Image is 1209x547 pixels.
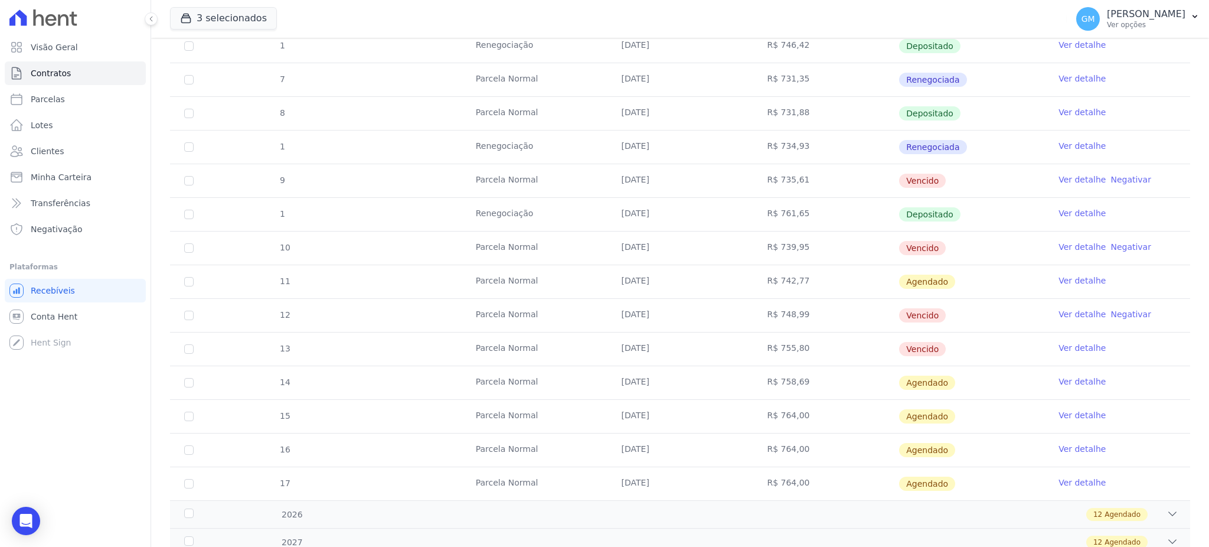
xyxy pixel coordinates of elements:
span: Agendado [1105,509,1141,520]
a: Ver detalhe [1058,409,1106,421]
span: Agendado [899,409,955,424]
td: [DATE] [607,366,753,399]
td: R$ 761,65 [753,198,898,231]
p: [PERSON_NAME] [1107,8,1185,20]
input: default [184,176,194,185]
span: Lotes [31,119,53,131]
td: R$ 758,69 [753,366,898,399]
span: Clientes [31,145,64,157]
input: default [184,412,194,421]
td: Parcela Normal [462,400,607,433]
span: 12 [279,310,290,320]
td: R$ 731,88 [753,97,898,130]
span: Depositado [899,207,960,222]
td: Parcela Normal [462,164,607,197]
span: Negativação [31,223,83,235]
a: Visão Geral [5,35,146,59]
span: Transferências [31,197,90,209]
a: Lotes [5,113,146,137]
span: Depositado [899,106,960,121]
span: 1 [279,41,285,50]
span: 13 [279,344,290,353]
a: Ver detalhe [1058,443,1106,455]
a: Ver detalhe [1058,207,1106,219]
td: [DATE] [607,265,753,298]
input: Só é possível selecionar pagamentos em aberto [184,210,194,219]
td: [DATE] [607,299,753,332]
a: Minha Carteira [5,165,146,189]
a: Ver detalhe [1058,106,1106,118]
td: R$ 739,95 [753,232,898,265]
td: Parcela Normal [462,63,607,96]
span: Visão Geral [31,41,78,53]
td: [DATE] [607,131,753,164]
td: R$ 764,00 [753,400,898,433]
span: Depositado [899,39,960,53]
span: Vencido [899,174,946,188]
span: 1 [279,142,285,151]
td: Parcela Normal [462,232,607,265]
a: Negativação [5,217,146,241]
span: 1 [279,209,285,219]
span: Conta Hent [31,311,77,323]
td: R$ 742,77 [753,265,898,298]
a: Ver detalhe [1058,376,1106,388]
span: Agendado [899,443,955,457]
td: [DATE] [607,63,753,96]
input: default [184,277,194,286]
span: 12 [1093,509,1102,520]
input: Só é possível selecionar pagamentos em aberto [184,41,194,51]
span: Contratos [31,67,71,79]
a: Ver detalhe [1058,477,1106,489]
span: Vencido [899,241,946,255]
input: default [184,311,194,320]
div: Plataformas [9,260,141,274]
span: Minha Carteira [31,171,92,183]
a: Ver detalhe [1058,174,1106,185]
td: R$ 764,00 [753,467,898,500]
a: Conta Hent [5,305,146,328]
span: 16 [279,445,290,454]
a: Transferências [5,191,146,215]
span: Parcelas [31,93,65,105]
input: Só é possível selecionar pagamentos em aberto [184,109,194,118]
span: 9 [279,175,285,185]
a: Ver detalhe [1058,308,1106,320]
td: [DATE] [607,333,753,366]
input: default [184,445,194,455]
input: default [184,344,194,354]
td: Parcela Normal [462,299,607,332]
div: Open Intercom Messenger [12,507,40,535]
a: Negativar [1110,310,1151,319]
a: Negativar [1110,175,1151,184]
td: Parcela Normal [462,467,607,500]
td: R$ 748,99 [753,299,898,332]
span: 15 [279,411,290,421]
td: [DATE] [607,164,753,197]
p: Ver opções [1107,20,1185,30]
span: Vencido [899,342,946,356]
input: default [184,378,194,388]
span: Agendado [899,275,955,289]
a: Ver detalhe [1058,342,1106,354]
td: Parcela Normal [462,333,607,366]
td: [DATE] [607,198,753,231]
button: 3 selecionados [170,7,277,30]
td: R$ 755,80 [753,333,898,366]
span: Agendado [899,477,955,491]
td: [DATE] [607,97,753,130]
td: [DATE] [607,232,753,265]
td: [DATE] [607,434,753,467]
td: Parcela Normal [462,265,607,298]
td: [DATE] [607,30,753,63]
td: R$ 731,35 [753,63,898,96]
td: R$ 764,00 [753,434,898,467]
td: Renegociação [462,131,607,164]
td: Parcela Normal [462,434,607,467]
a: Negativar [1110,242,1151,252]
span: Renegociada [899,140,966,154]
span: 7 [279,74,285,84]
a: Ver detalhe [1058,39,1106,51]
a: Ver detalhe [1058,73,1106,84]
a: Recebíveis [5,279,146,302]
